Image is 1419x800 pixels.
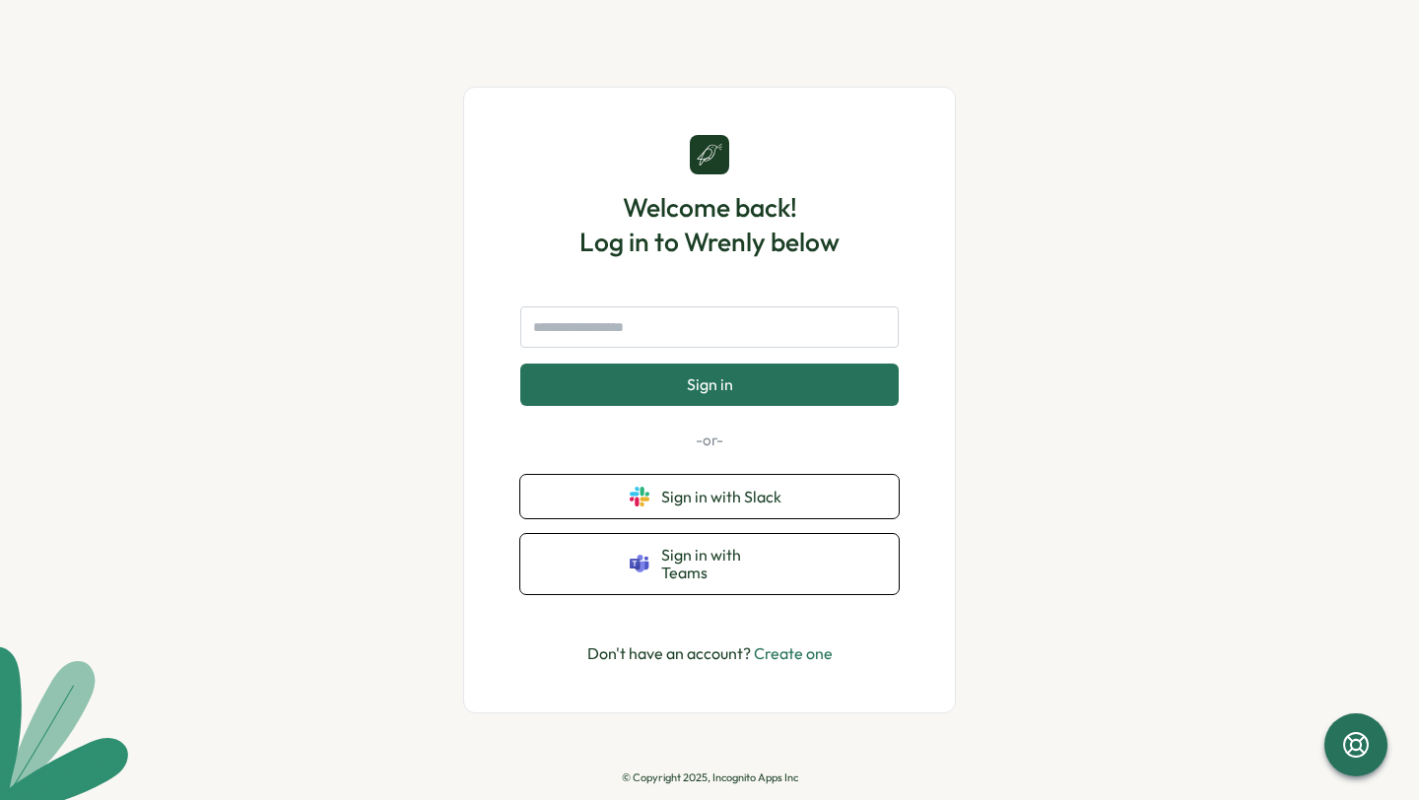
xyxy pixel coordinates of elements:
[579,190,840,259] h1: Welcome back! Log in to Wrenly below
[661,546,789,582] span: Sign in with Teams
[587,641,833,666] p: Don't have an account?
[661,488,789,505] span: Sign in with Slack
[622,771,798,784] p: © Copyright 2025, Incognito Apps Inc
[520,534,899,594] button: Sign in with Teams
[687,375,733,393] span: Sign in
[520,364,899,405] button: Sign in
[520,430,899,451] p: -or-
[520,475,899,518] button: Sign in with Slack
[754,643,833,663] a: Create one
